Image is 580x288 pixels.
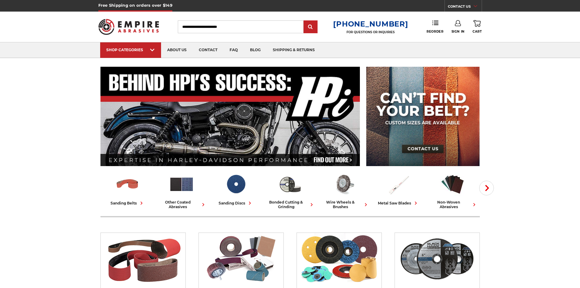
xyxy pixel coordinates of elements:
[398,233,476,285] img: Bonded Cutting & Grinding
[100,67,360,166] img: Banner for an interview featuring Horsepower Inc who makes Harley performance upgrades featured o...
[265,200,315,209] div: bonded cutting & grinding
[333,30,408,34] p: FOR QUESTIONS OR INQUIRIES
[332,172,357,197] img: Wire Wheels & Brushes
[374,172,423,206] a: metal saw blades
[103,172,152,206] a: sanding belts
[211,172,261,206] a: sanding discs
[161,42,193,58] a: about us
[440,172,465,197] img: Non-woven Abrasives
[106,48,155,52] div: SHOP CATEGORIES
[427,30,443,34] span: Reorder
[304,21,317,33] input: Submit
[193,42,223,58] a: contact
[223,42,244,58] a: faq
[111,200,145,206] div: sanding belts
[265,172,315,209] a: bonded cutting & grinding
[427,20,443,33] a: Reorder
[473,20,482,34] a: Cart
[473,30,482,34] span: Cart
[223,172,248,197] img: Sanding Discs
[479,181,494,195] button: Next
[386,172,411,197] img: Metal Saw Blades
[98,15,159,39] img: Empire Abrasives
[202,233,280,285] img: Other Coated Abrasives
[378,200,419,206] div: metal saw blades
[277,172,303,197] img: Bonded Cutting & Grinding
[428,200,477,209] div: non-woven abrasives
[219,200,253,206] div: sanding discs
[267,42,321,58] a: shipping & returns
[169,172,194,197] img: Other Coated Abrasives
[320,172,369,209] a: wire wheels & brushes
[115,172,140,197] img: Sanding Belts
[366,67,480,166] img: promo banner for custom belts.
[157,200,206,209] div: other coated abrasives
[104,233,182,285] img: Sanding Belts
[244,42,267,58] a: blog
[157,172,206,209] a: other coated abrasives
[448,3,482,12] a: CONTACT US
[320,200,369,209] div: wire wheels & brushes
[452,30,465,34] span: Sign In
[428,172,477,209] a: non-woven abrasives
[300,233,378,285] img: Sanding Discs
[333,20,408,28] a: [PHONE_NUMBER]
